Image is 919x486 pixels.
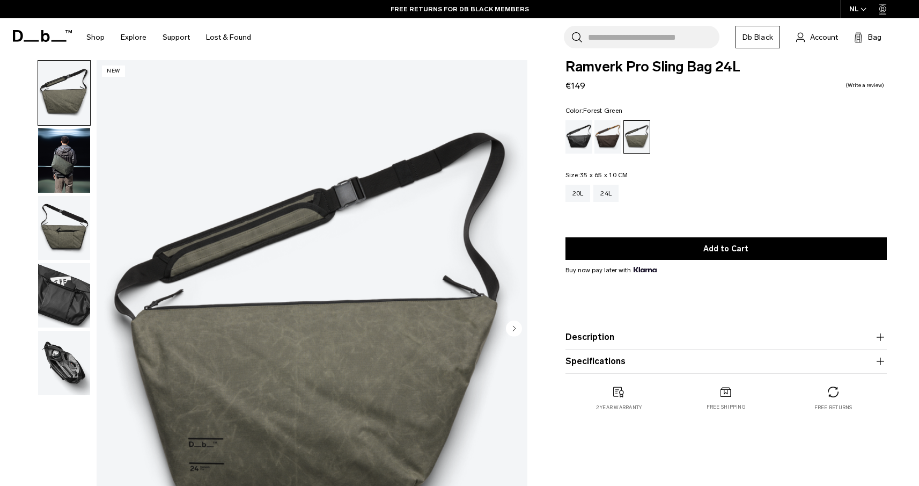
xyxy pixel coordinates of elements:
button: Ramverk Pro Sling Bag 24L Forest Green [38,60,91,126]
a: Write a review [846,83,884,88]
button: Add to Cart [565,237,887,260]
p: Free shipping [707,403,746,411]
p: 2 year warranty [596,404,642,411]
button: Description [565,331,887,344]
a: Forest Green [623,120,650,154]
img: Ramverk Pro Sling Bag 24L Forest Green [38,331,90,395]
button: Ramverk Pro Sling Bag 24L Forest Green [38,195,91,261]
span: Bag [868,32,881,43]
button: Bag [854,31,881,43]
a: Espresso [594,120,621,154]
span: Buy now pay later with [565,265,657,275]
button: Next slide [506,320,522,338]
span: Ramverk Pro Sling Bag 24L [565,60,887,74]
a: Explore [121,18,146,56]
span: €149 [565,81,585,91]
a: Black Out [565,120,592,154]
a: Db Black [736,26,780,48]
button: Ramverk Pro Sling Bag 24L Forest Green [38,128,91,193]
a: 24L [593,185,619,202]
a: 20L [565,185,591,202]
img: Ramverk Pro Sling Bag 24L Forest Green [38,61,90,125]
a: FREE RETURNS FOR DB BLACK MEMBERS [391,4,529,14]
img: Ramverk Pro Sling Bag 24L Forest Green [38,128,90,193]
button: Specifications [565,355,887,368]
img: {"height" => 20, "alt" => "Klarna"} [634,267,657,272]
button: Ramverk Pro Sling Bag 24L Forest Green [38,263,91,328]
nav: Main Navigation [78,18,259,56]
a: Account [796,31,838,43]
a: Shop [86,18,105,56]
a: Support [163,18,190,56]
legend: Color: [565,107,623,114]
legend: Size: [565,172,628,178]
img: Ramverk Pro Sling Bag 24L Forest Green [38,196,90,260]
button: Ramverk Pro Sling Bag 24L Forest Green [38,330,91,396]
span: Forest Green [583,107,622,114]
p: New [102,66,125,77]
span: 35 x 65 x 10 CM [580,171,628,179]
span: Account [810,32,838,43]
img: Ramverk Pro Sling Bag 24L Forest Green [38,263,90,328]
a: Lost & Found [206,18,251,56]
p: Free returns [814,404,852,411]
